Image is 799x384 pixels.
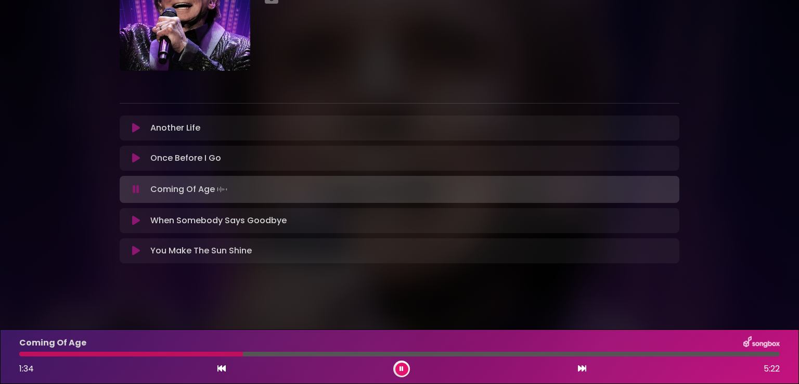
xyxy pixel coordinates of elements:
[215,182,229,197] img: waveform4.gif
[150,182,229,197] p: Coming Of Age
[150,122,200,134] p: Another Life
[150,214,287,227] p: When Somebody Says Goodbye
[150,245,252,257] p: You Make The Sun Shine
[150,152,221,164] p: Once Before I Go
